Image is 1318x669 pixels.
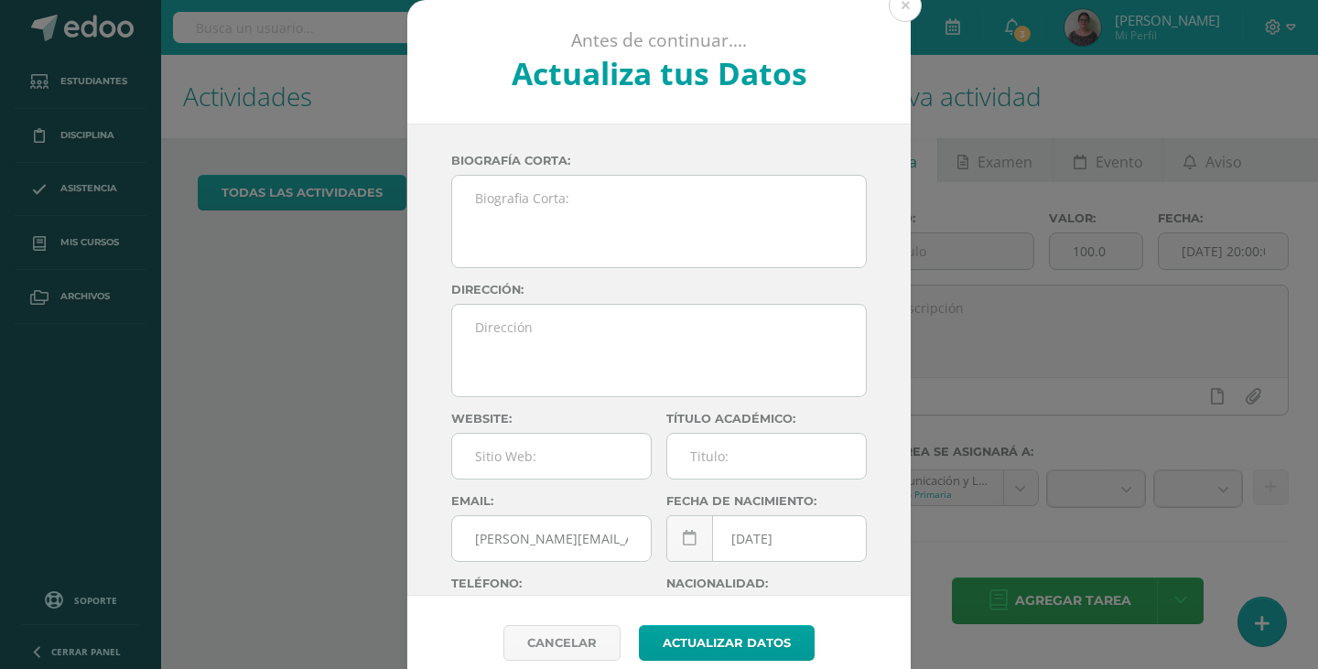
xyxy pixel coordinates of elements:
p: Antes de continuar.... [457,29,862,52]
h2: Actualiza tus Datos [457,52,862,94]
label: Título académico: [666,412,867,426]
input: Correo Electronico: [452,516,651,561]
a: Cancelar [503,625,621,661]
label: Website: [451,412,652,426]
label: Biografía corta: [451,154,867,167]
input: Titulo: [667,434,866,479]
label: Teléfono: [451,577,652,590]
label: Dirección: [451,283,867,297]
button: Actualizar datos [639,625,815,661]
input: Sitio Web: [452,434,651,479]
label: Email: [451,494,652,508]
label: Nacionalidad: [666,577,867,590]
label: Fecha de nacimiento: [666,494,867,508]
input: Fecha de Nacimiento: [667,516,866,561]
